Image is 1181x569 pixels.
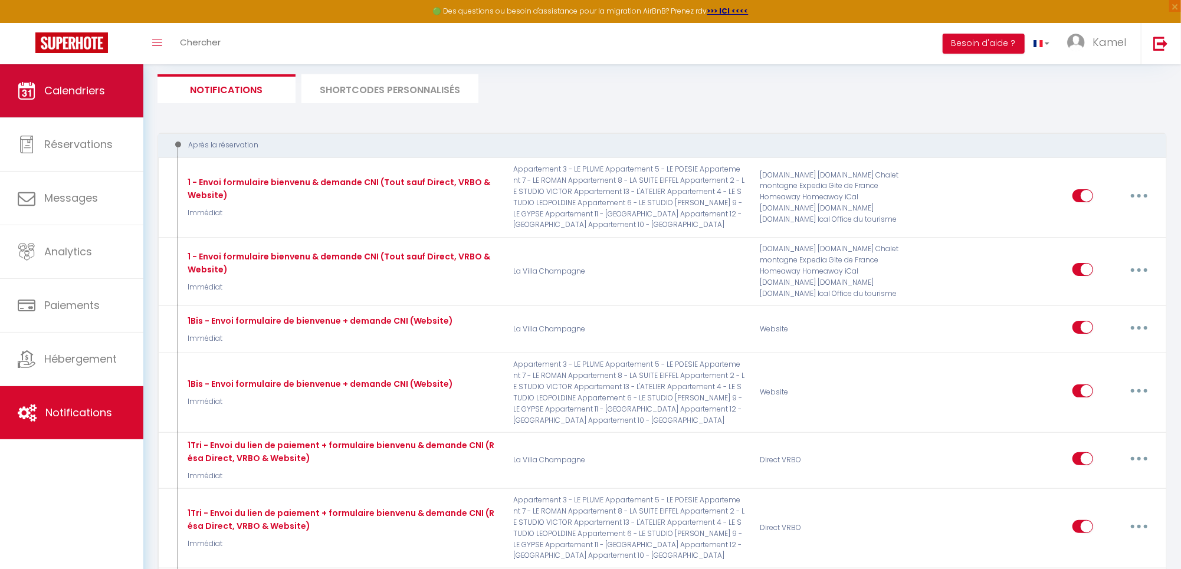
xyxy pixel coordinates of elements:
p: La Villa Champagne [506,312,752,346]
div: 1 - Envoi formulaire bienvenu & demande CNI (Tout sauf Direct, VRBO & Website) [185,250,498,276]
span: Messages [44,190,98,205]
div: [DOMAIN_NAME] [DOMAIN_NAME] Chalet montagne Expedia Gite de France Homeaway Homeaway iCal [DOMAIN... [752,244,917,299]
div: Website [752,359,917,426]
span: Réservations [44,137,113,152]
p: Immédiat [185,333,454,344]
p: La Villa Champagne [506,439,752,482]
p: Immédiat [185,282,498,293]
li: Notifications [158,74,296,103]
img: ... [1067,34,1085,51]
p: Immédiat [185,471,498,482]
p: Immédiat [185,538,498,550]
div: Website [752,312,917,346]
div: 1Bis - Envoi formulaire de bienvenue + demande CNI (Website) [185,314,454,327]
a: >>> ICI <<<< [707,6,749,16]
p: Appartement 3 - LE PLUME Appartement 5 - LE POESIE Appartement 7 - LE ROMAN Appartement 8 - LA SU... [506,164,752,231]
div: Direct VRBO [752,495,917,561]
span: Kamel [1093,35,1126,50]
span: Hébergement [44,351,117,366]
p: Immédiat [185,208,498,219]
p: Immédiat [185,396,454,407]
button: Besoin d'aide ? [943,34,1025,54]
img: logout [1153,36,1168,51]
div: 1 - Envoi formulaire bienvenu & demande CNI (Tout sauf Direct, VRBO & Website) [185,176,498,202]
a: ... Kamel [1058,23,1141,64]
img: Super Booking [35,32,108,53]
div: Direct VRBO [752,439,917,482]
p: La Villa Champagne [506,244,752,299]
span: Calendriers [44,83,105,98]
span: Paiements [44,298,100,313]
span: Chercher [180,36,221,48]
span: Notifications [45,405,112,420]
p: Appartement 3 - LE PLUME Appartement 5 - LE POESIE Appartement 7 - LE ROMAN Appartement 8 - LA SU... [506,495,752,561]
span: Analytics [44,244,92,259]
div: [DOMAIN_NAME] [DOMAIN_NAME] Chalet montagne Expedia Gite de France Homeaway Homeaway iCal [DOMAIN... [752,164,917,231]
div: 1Bis - Envoi formulaire de bienvenue + demande CNI (Website) [185,377,454,390]
p: Appartement 3 - LE PLUME Appartement 5 - LE POESIE Appartement 7 - LE ROMAN Appartement 8 - LA SU... [506,359,752,426]
div: Après la réservation [169,140,1137,151]
a: Chercher [171,23,229,64]
li: SHORTCODES PERSONNALISÉS [301,74,478,103]
div: 1Tri - Envoi du lien de paiement + formulaire bienvenu & demande CNI (Résa Direct, VRBO & Website) [185,506,498,532]
div: 1Tri - Envoi du lien de paiement + formulaire bienvenu & demande CNI (Résa Direct, VRBO & Website) [185,439,498,465]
